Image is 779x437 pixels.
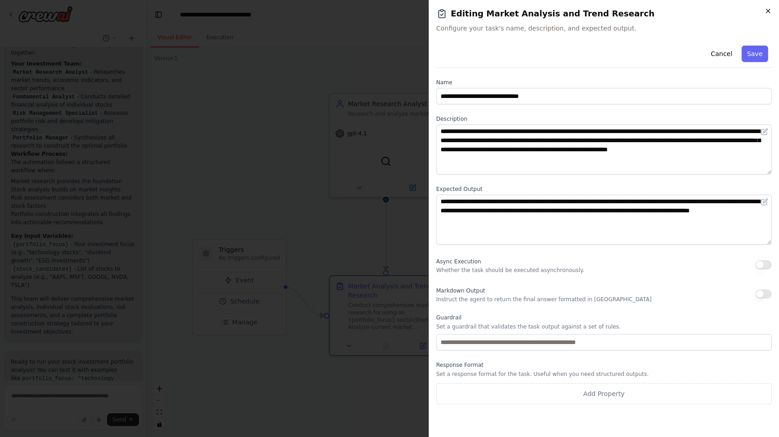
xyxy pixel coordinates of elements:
[436,267,584,274] p: Whether the task should be executed asynchronously.
[436,24,772,33] span: Configure your task's name, description, and expected output.
[436,296,652,303] p: Instruct the agent to return the final answer formatted in [GEOGRAPHIC_DATA]
[436,370,772,378] p: Set a response format for the task. Useful when you need structured outputs.
[436,314,772,321] label: Guardrail
[759,196,770,207] button: Open in editor
[436,383,772,404] button: Add Property
[436,288,485,294] span: Markdown Output
[759,126,770,137] button: Open in editor
[436,79,772,86] label: Name
[436,258,481,265] span: Async Execution
[436,185,772,193] label: Expected Output
[436,361,772,369] label: Response Format
[742,46,768,62] button: Save
[705,46,738,62] button: Cancel
[436,115,772,123] label: Description
[436,7,772,20] h2: Editing Market Analysis and Trend Research
[436,323,772,330] p: Set a guardrail that validates the task output against a set of rules.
